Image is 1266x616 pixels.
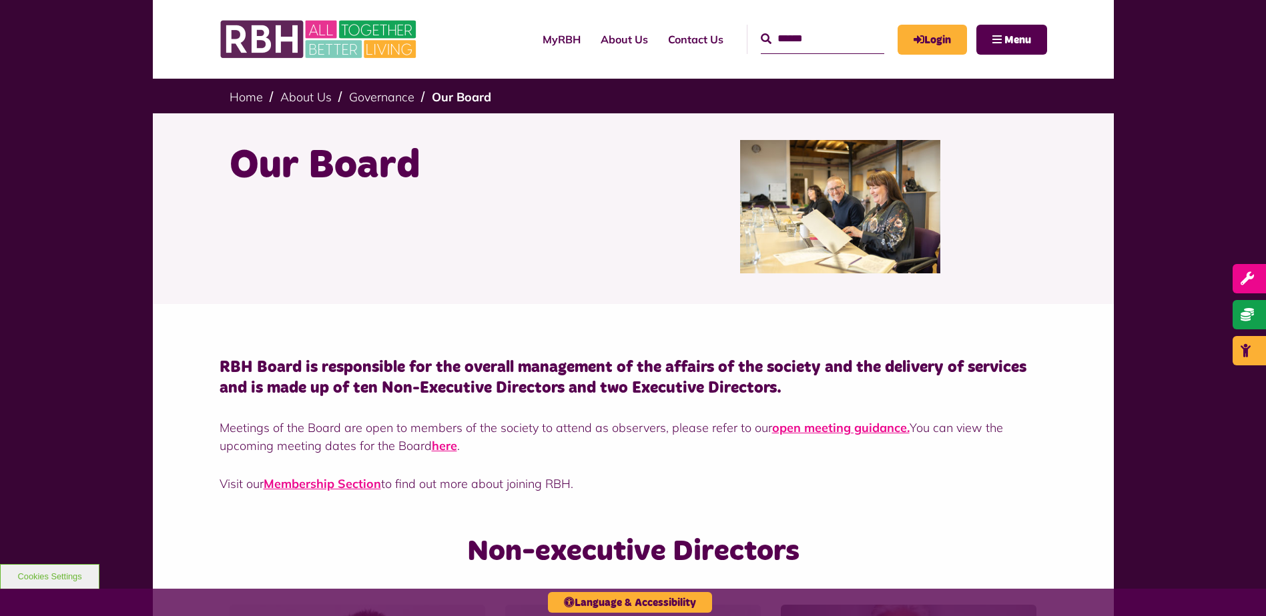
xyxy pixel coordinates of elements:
a: Home [230,89,263,105]
a: Membership Section [264,476,381,491]
h1: Our Board [230,140,623,192]
button: Navigation [976,25,1047,55]
a: Contact Us [658,21,733,57]
img: RBH Board 1 [740,140,940,273]
a: About Us [591,21,658,57]
span: Menu [1004,35,1031,45]
a: About Us [280,89,332,105]
a: Our Board [432,89,491,105]
a: here [432,438,457,453]
button: Language & Accessibility [548,592,712,613]
a: Governance [349,89,414,105]
h2: Non-executive Directors [357,533,909,571]
p: Meetings of the Board are open to members of the society to attend as observers, please refer to ... [220,419,1047,455]
a: MyRBH [898,25,967,55]
h4: RBH Board is responsible for the overall management of the affairs of the society and the deliver... [220,357,1047,399]
p: Visit our to find out more about joining RBH. [220,475,1047,493]
a: open meeting guidance. [772,420,910,435]
iframe: Netcall Web Assistant for live chat [1206,556,1266,616]
img: RBH [220,13,420,65]
a: MyRBH [533,21,591,57]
